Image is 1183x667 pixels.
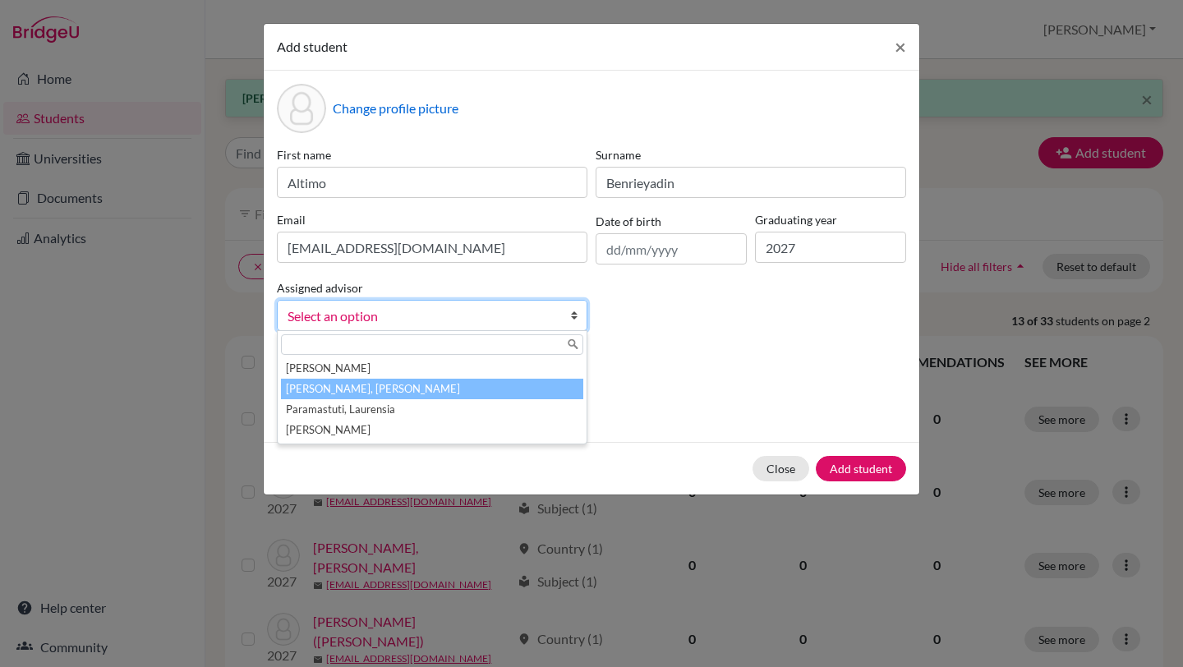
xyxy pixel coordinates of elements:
label: Surname [596,146,906,163]
div: Profile picture [277,84,326,133]
input: dd/mm/yyyy [596,233,747,264]
label: Date of birth [596,213,661,230]
button: Close [881,24,919,70]
button: Add student [816,456,906,481]
li: [PERSON_NAME] [281,420,583,440]
button: Close [753,456,809,481]
span: Add student [277,39,348,54]
li: Paramastuti, Laurensia [281,399,583,420]
label: First name [277,146,587,163]
li: [PERSON_NAME] [281,358,583,379]
label: Email [277,211,587,228]
p: Parents [277,357,906,377]
label: Graduating year [755,211,906,228]
span: × [895,34,906,58]
li: [PERSON_NAME], [PERSON_NAME] [281,379,583,399]
label: Assigned advisor [277,279,363,297]
span: Select an option [288,306,555,327]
